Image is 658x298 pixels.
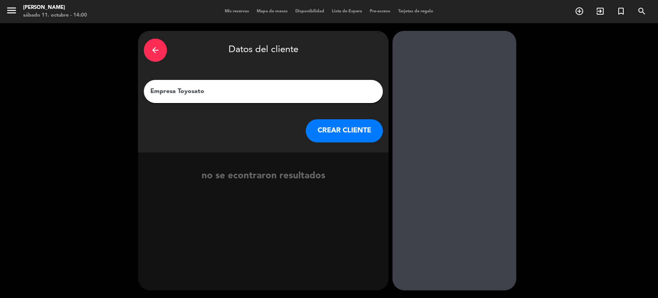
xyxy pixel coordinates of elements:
[138,169,389,184] div: no se econtraron resultados
[23,4,87,12] div: [PERSON_NAME]
[291,9,328,14] span: Disponibilidad
[253,9,291,14] span: Mapa de mesas
[394,9,437,14] span: Tarjetas de regalo
[616,7,626,16] i: turned_in_not
[151,46,160,55] i: arrow_back
[366,9,394,14] span: Pre-acceso
[144,37,383,64] div: Datos del cliente
[306,119,383,142] button: CREAR CLIENTE
[150,86,377,97] input: Escriba nombre, correo electrónico o número de teléfono...
[637,7,646,16] i: search
[23,12,87,19] div: sábado 11. octubre - 14:00
[596,7,605,16] i: exit_to_app
[6,5,17,16] i: menu
[328,9,366,14] span: Lista de Espera
[6,5,17,19] button: menu
[575,7,584,16] i: add_circle_outline
[221,9,253,14] span: Mis reservas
